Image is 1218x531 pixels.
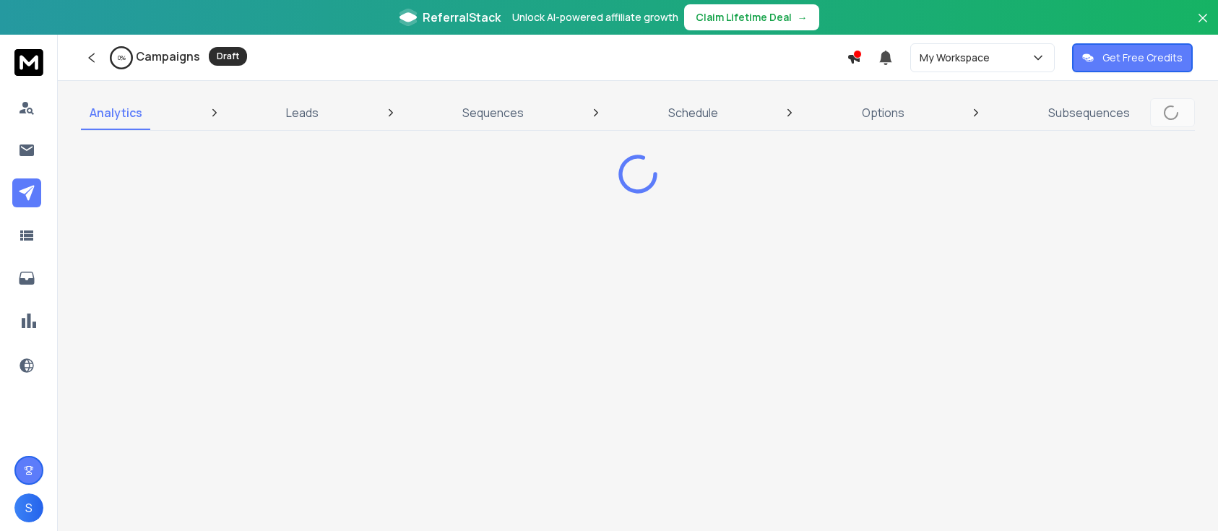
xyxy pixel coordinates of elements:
[277,95,327,130] a: Leads
[1102,51,1183,65] p: Get Free Credits
[1040,95,1139,130] a: Subsequences
[660,95,727,130] a: Schedule
[798,10,808,25] span: →
[1072,43,1193,72] button: Get Free Credits
[862,104,904,121] p: Options
[920,51,995,65] p: My Workspace
[14,493,43,522] button: S
[118,53,126,62] p: 0 %
[209,47,247,66] div: Draft
[1048,104,1130,121] p: Subsequences
[454,95,532,130] a: Sequences
[1193,9,1212,43] button: Close banner
[423,9,501,26] span: ReferralStack
[512,10,678,25] p: Unlock AI-powered affiliate growth
[462,104,524,121] p: Sequences
[668,104,718,121] p: Schedule
[684,4,819,30] button: Claim Lifetime Deal→
[286,104,319,121] p: Leads
[81,95,151,130] a: Analytics
[853,95,913,130] a: Options
[90,104,142,121] p: Analytics
[136,48,200,65] h1: Campaigns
